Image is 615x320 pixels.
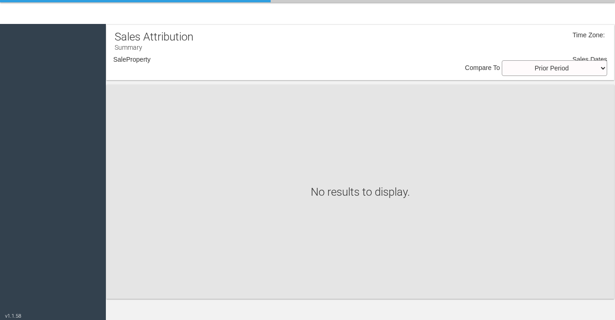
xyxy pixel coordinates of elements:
[115,31,193,43] h1: Sales Attribution
[116,186,605,198] h1: No results to display.
[590,56,607,63] span: Dates
[115,40,193,52] p: Summary
[573,56,589,63] span: Sales
[569,31,605,40] div: Time Zone:
[113,56,126,63] span: Sale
